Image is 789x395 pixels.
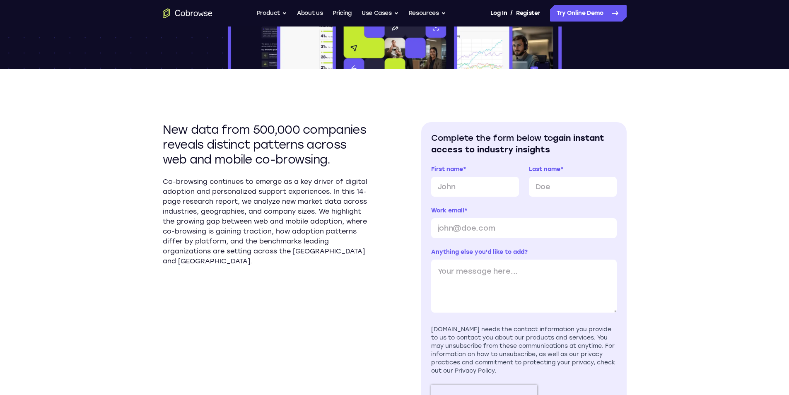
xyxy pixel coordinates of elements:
[431,248,528,255] span: Anything else you'd like to add?
[163,8,212,18] a: Go to the home page
[409,5,446,22] button: Resources
[431,177,519,197] input: John
[431,218,617,238] input: john@doe.com
[297,5,323,22] a: About us
[550,5,627,22] a: Try Online Demo
[163,122,368,167] h2: New data from 500,000 companies reveals distinct patterns across web and mobile co-browsing.
[257,5,287,22] button: Product
[431,166,463,173] span: First name
[510,8,513,18] span: /
[333,5,352,22] a: Pricing
[362,5,399,22] button: Use Cases
[516,5,540,22] a: Register
[163,177,368,266] p: Co-browsing continues to emerge as a key driver of digital adoption and personalized support expe...
[431,207,464,214] span: Work email
[529,177,617,197] input: Doe
[490,5,507,22] a: Log In
[431,132,617,155] h2: Complete the form below to
[431,133,604,154] span: gain instant access to industry insights
[529,166,560,173] span: Last name
[431,325,617,375] div: [DOMAIN_NAME] needs the contact information you provide to us to contact you about our products a...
